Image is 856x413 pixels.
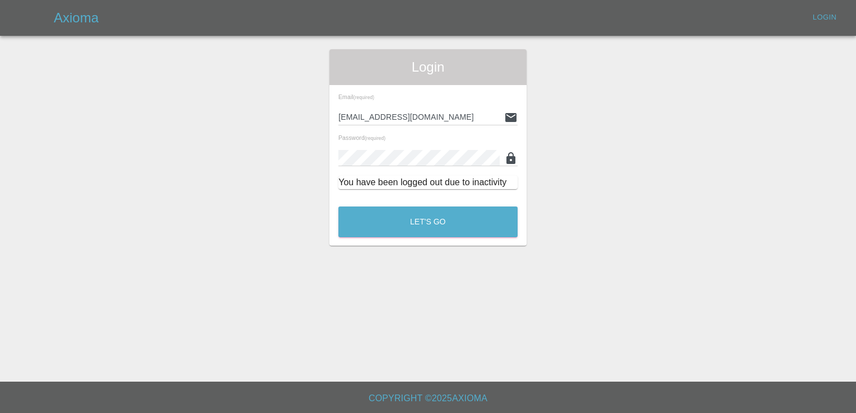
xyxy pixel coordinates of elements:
[353,95,374,100] small: (required)
[338,58,518,76] span: Login
[338,176,518,189] div: You have been logged out due to inactivity
[54,9,99,27] h5: Axioma
[338,206,518,237] button: Let's Go
[365,136,385,141] small: (required)
[338,134,385,141] span: Password
[807,9,843,26] a: Login
[9,391,847,406] h6: Copyright © 2025 Axioma
[338,93,374,100] span: Email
